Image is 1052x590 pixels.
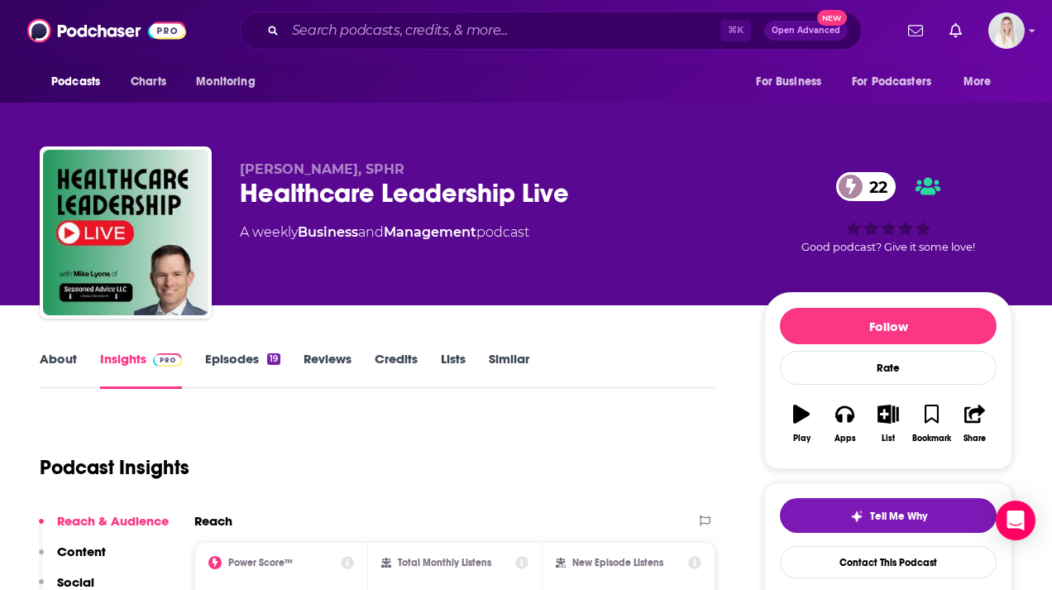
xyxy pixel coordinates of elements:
a: About [40,351,77,389]
img: Podchaser Pro [153,353,182,367]
div: Apps [834,434,856,444]
div: Share [964,434,986,444]
button: Open AdvancedNew [764,21,848,41]
button: List [867,394,910,453]
h2: New Episode Listens [572,557,663,568]
button: Share [954,394,997,453]
p: Social [57,574,94,590]
div: Bookmark [912,434,951,444]
span: Charts [131,70,166,94]
button: open menu [744,66,842,98]
button: Play [780,394,823,453]
a: Business [298,224,358,240]
img: tell me why sparkle [850,510,863,523]
input: Search podcasts, credits, & more... [285,17,720,44]
button: Reach & Audience [39,513,169,544]
p: Reach & Audience [57,513,169,529]
a: Show notifications dropdown [901,17,930,45]
div: Play [793,434,811,444]
a: Lists [441,351,466,389]
span: More [964,70,992,94]
span: [PERSON_NAME], SPHR [240,161,404,177]
button: Show profile menu [988,12,1025,49]
a: 22 [836,172,896,201]
button: Content [39,544,106,574]
span: 22 [853,172,896,201]
a: Contact This Podcast [780,546,997,578]
span: For Business [756,70,821,94]
div: 19 [267,353,280,365]
span: Logged in as smclean [988,12,1025,49]
button: open menu [184,66,276,98]
h2: Reach [194,513,232,529]
h1: Podcast Insights [40,455,189,480]
span: Monitoring [196,70,255,94]
div: 22Good podcast? Give it some love! [764,161,1012,264]
button: open menu [841,66,955,98]
span: Good podcast? Give it some love! [801,241,975,253]
img: Podchaser - Follow, Share and Rate Podcasts [27,15,186,46]
a: Charts [120,66,176,98]
a: Reviews [304,351,351,389]
span: New [817,10,847,26]
span: Open Advanced [772,26,840,35]
a: Credits [375,351,418,389]
button: Bookmark [910,394,953,453]
p: Content [57,544,106,559]
span: For Podcasters [852,70,931,94]
h2: Total Monthly Listens [398,557,491,568]
div: Rate [780,351,997,385]
button: Follow [780,308,997,344]
div: Search podcasts, credits, & more... [240,12,862,50]
button: Apps [823,394,866,453]
button: open menu [952,66,1012,98]
a: Similar [489,351,529,389]
span: Tell Me Why [870,510,927,523]
a: InsightsPodchaser Pro [100,351,182,389]
button: tell me why sparkleTell Me Why [780,498,997,533]
span: ⌘ K [720,20,751,41]
span: and [358,224,384,240]
div: Open Intercom Messenger [996,501,1035,540]
a: Episodes19 [205,351,280,389]
h2: Power Score™ [228,557,293,568]
button: open menu [40,66,122,98]
span: Podcasts [51,70,100,94]
a: Management [384,224,476,240]
div: List [882,434,895,444]
div: A weekly podcast [240,223,529,242]
a: Show notifications dropdown [943,17,968,45]
img: Healthcare Leadership Live [43,150,208,315]
img: User Profile [988,12,1025,49]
